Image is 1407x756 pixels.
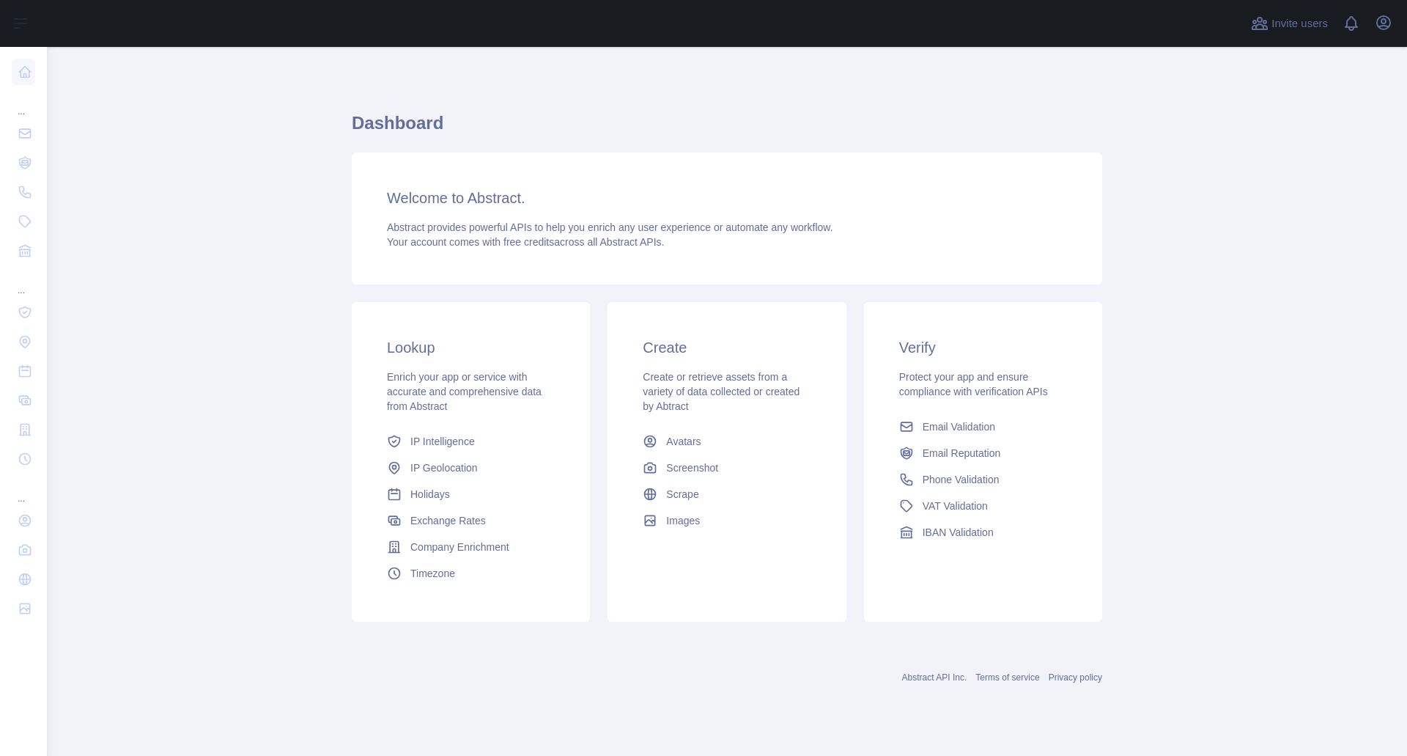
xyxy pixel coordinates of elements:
[410,566,455,581] span: Timezone
[381,481,561,507] a: Holidays
[352,111,1102,147] h1: Dashboard
[899,337,1067,358] h3: Verify
[893,440,1073,466] a: Email Reputation
[12,267,35,296] div: ...
[643,371,799,412] span: Create or retrieve assets from a variety of data collected or created by Abtract
[381,507,561,534] a: Exchange Rates
[899,371,1048,397] span: Protect your app and ensure compliance with verification APIs
[637,507,816,534] a: Images
[387,221,833,233] span: Abstract provides powerful APIs to help you enrich any user experience or automate any workflow.
[387,371,542,412] span: Enrich your app or service with accurate and comprehensive data from Abstract
[381,534,561,560] a: Company Enrichment
[637,455,816,481] a: Screenshot
[923,472,1000,487] span: Phone Validation
[410,487,450,502] span: Holidays
[893,519,1073,546] a: IBAN Validation
[923,419,995,434] span: Email Validation
[1248,12,1331,35] button: Invite users
[666,434,701,449] span: Avatars
[923,446,1001,460] span: Email Reputation
[666,513,700,528] span: Images
[410,540,509,554] span: Company Enrichment
[666,460,718,475] span: Screenshot
[503,236,554,248] span: free credits
[666,487,698,502] span: Scrape
[410,434,475,449] span: IP Intelligence
[381,560,561,587] a: Timezone
[923,499,988,513] span: VAT Validation
[923,525,994,540] span: IBAN Validation
[381,428,561,455] a: IP Intelligence
[643,337,810,358] h3: Create
[893,466,1073,493] a: Phone Validation
[893,493,1073,519] a: VAT Validation
[387,337,555,358] h3: Lookup
[637,481,816,507] a: Scrape
[410,460,478,475] span: IP Geolocation
[387,236,664,248] span: Your account comes with across all Abstract APIs.
[1271,15,1328,32] span: Invite users
[387,188,1067,208] h3: Welcome to Abstract.
[1049,672,1102,683] a: Privacy policy
[975,672,1039,683] a: Terms of service
[637,428,816,455] a: Avatars
[12,475,35,504] div: ...
[893,414,1073,440] a: Email Validation
[902,672,967,683] a: Abstract API Inc.
[381,455,561,481] a: IP Geolocation
[12,88,35,117] div: ...
[410,513,486,528] span: Exchange Rates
